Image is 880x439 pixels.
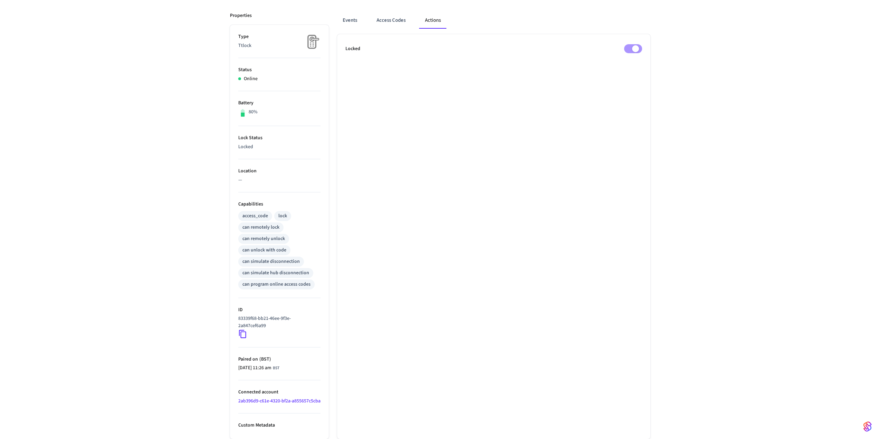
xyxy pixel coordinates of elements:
p: Connected account [238,389,321,396]
p: Locked [238,143,321,151]
span: BST [273,365,279,371]
div: ant example [337,12,650,29]
button: Access Codes [371,12,411,29]
p: Locked [345,45,360,53]
p: 80% [249,108,258,116]
div: access_code [242,212,268,220]
p: Status [238,66,321,74]
div: can unlock with code [242,247,286,254]
p: Type [238,33,321,40]
p: Properties [230,12,252,19]
p: Capabilities [238,201,321,208]
p: 83339f68-bb21-46ee-9f3e-2a847cef6a99 [238,315,318,330]
div: can simulate disconnection [242,258,300,265]
div: can remotely lock [242,224,279,231]
p: Paired on [238,356,321,363]
button: Events [337,12,363,29]
img: SeamLogoGradient.69752ec5.svg [863,421,872,432]
p: Ttlock [238,42,321,49]
p: Lock Status [238,134,321,142]
p: Online [244,75,258,83]
p: Location [238,168,321,175]
div: can simulate hub disconnection [242,269,309,277]
div: can remotely unlock [242,235,285,242]
span: ( BST ) [258,356,271,363]
a: 2ab396d9-c61e-4320-bf2a-a855657c5cba [238,398,321,404]
p: ID [238,306,321,314]
div: lock [278,212,287,220]
img: Placeholder Lock Image [303,33,321,50]
span: [DATE] 11:26 am [238,364,271,372]
button: Actions [419,12,446,29]
p: — [238,176,321,184]
div: Europe/London [238,364,279,372]
div: can program online access codes [242,281,311,288]
p: Custom Metadata [238,422,321,429]
p: Battery [238,99,321,107]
